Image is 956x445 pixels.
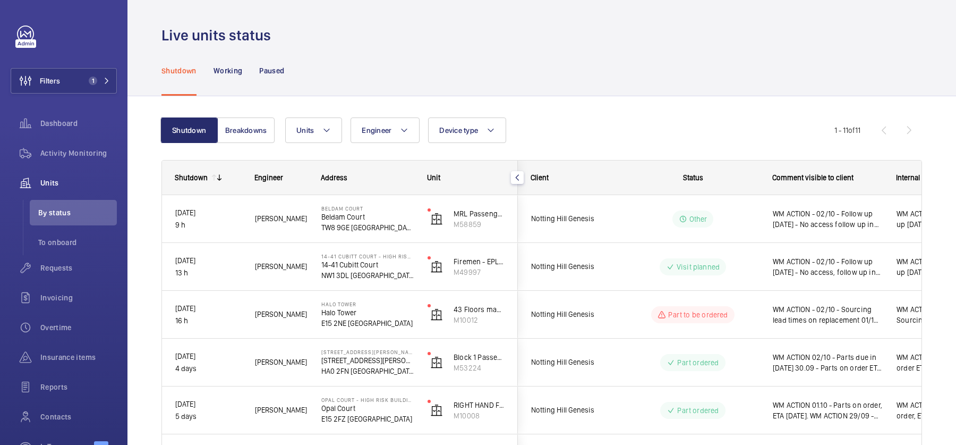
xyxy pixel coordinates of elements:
span: Engineer [254,173,283,182]
p: 14-41 Cubitt Court - High Risk Building [321,253,414,259]
p: Firemen - EPL Pass Lift L/h Door Private [454,256,505,267]
p: [DATE] [175,303,241,315]
span: Status [683,173,703,182]
p: M10008 [454,410,505,421]
img: elevator.svg [430,356,443,369]
p: M58859 [454,219,505,230]
span: Activity Monitoring [40,148,117,158]
button: Shutdown [160,117,218,143]
span: 1 - 11 11 [834,127,860,134]
p: 43 Floors machine room less. Left hand fire fighter [454,304,505,315]
span: [PERSON_NAME] [255,404,308,416]
div: Shutdown [175,173,208,182]
p: 9 h [175,219,241,231]
span: Internal comment [896,173,952,182]
p: Working [214,65,242,76]
p: [STREET_ADDRESS][PERSON_NAME] [321,355,414,366]
p: MRL Passenger Lift [454,208,505,219]
span: Comment visible to client [772,173,853,182]
span: WM ACTION - 02/10 - Follow up [DATE] - No access follow up in hours [773,208,883,230]
p: RIGHT HAND Fire Fighting Lift 11 Floors Machine Roomless [454,400,505,410]
span: Device type [439,126,478,135]
p: M49997 [454,267,505,278]
p: M53224 [454,363,505,373]
span: Dashboard [40,118,117,129]
span: of [848,126,855,135]
p: Beldam Court [321,205,414,212]
span: Address [321,173,347,182]
p: Beldam Court [321,212,414,222]
span: By status [38,207,117,218]
span: [PERSON_NAME] [255,356,308,368]
p: M10012 [454,315,505,325]
img: elevator.svg [430,261,443,273]
p: Other [689,214,707,224]
span: Contacts [40,412,117,422]
p: Paused [259,65,284,76]
p: 14-41 Cubitt Court [321,259,414,270]
p: Shutdown [161,65,197,76]
span: Invoicing [40,292,117,303]
p: NW1 3DL [GEOGRAPHIC_DATA] [321,270,414,281]
p: Part ordered [677,357,719,368]
span: Requests [40,263,117,273]
h1: Live units status [161,26,277,45]
button: Engineer [351,117,420,143]
p: [DATE] [175,255,241,267]
span: WM ACTION - 02/10 - Follow up [DATE] - No access, follow up in hours [773,256,883,278]
p: Part to be ordered [668,309,728,320]
span: Notting Hill Genesis [531,261,613,273]
button: Breakdowns [217,117,275,143]
p: E15 2NE [GEOGRAPHIC_DATA] [321,318,414,329]
span: [PERSON_NAME] [255,308,308,321]
p: 13 h [175,267,241,279]
span: Insurance items [40,352,117,363]
span: WM ACTION 01.10 - Parts on order, ETA [DATE]. WM ACTION 29/09 - rollers and clips required chasin... [773,400,883,421]
img: elevator.svg [430,404,443,417]
span: Reports [40,382,117,392]
span: Client [531,173,549,182]
p: TW8 9GE [GEOGRAPHIC_DATA] [321,222,414,233]
span: [PERSON_NAME] [255,213,308,225]
div: Unit [427,173,505,182]
p: Block 1 Passenger Lift [454,352,505,363]
p: [DATE] [175,350,241,363]
img: elevator.svg [430,308,443,321]
p: Part ordered [677,405,719,416]
span: Units [40,178,117,188]
p: [STREET_ADDRESS][PERSON_NAME] - High Risk Building [321,349,414,355]
span: [PERSON_NAME] [255,261,308,273]
span: Engineer [362,126,391,135]
button: Filters1 [11,68,117,94]
p: Opal Court - High Risk Building [321,397,414,403]
p: 16 h [175,315,241,327]
p: Visit planned [677,262,720,272]
span: Notting Hill Genesis [531,356,613,368]
span: To onboard [38,237,117,248]
span: Notting Hill Genesis [531,308,613,321]
p: E15 2FZ [GEOGRAPHIC_DATA] [321,414,414,424]
p: Halo Tower [321,307,414,318]
p: Halo Tower [321,301,414,307]
p: [DATE] [175,398,241,410]
p: 5 days [175,410,241,423]
span: 1 [89,77,97,85]
p: 4 days [175,363,241,375]
span: WM ACTION 02/10 - Parts due in [DATE] 30.09 - Parts on order ETA [DATE] WM ACTION - 29/09 - New s... [773,352,883,373]
button: Device type [428,117,506,143]
p: Opal Court [321,403,414,414]
p: HA0 2FN [GEOGRAPHIC_DATA] [321,366,414,376]
span: Overtime [40,322,117,333]
span: Notting Hill Genesis [531,404,613,416]
img: elevator.svg [430,213,443,225]
span: Notting Hill Genesis [531,213,613,225]
button: Units [285,117,342,143]
span: Filters [40,75,60,86]
span: Units [296,126,314,135]
span: WM ACTION - 02/10 - Sourcing lead times on replacement 01/10 - Technical attended recommend repla... [773,304,883,325]
p: [DATE] [175,207,241,219]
